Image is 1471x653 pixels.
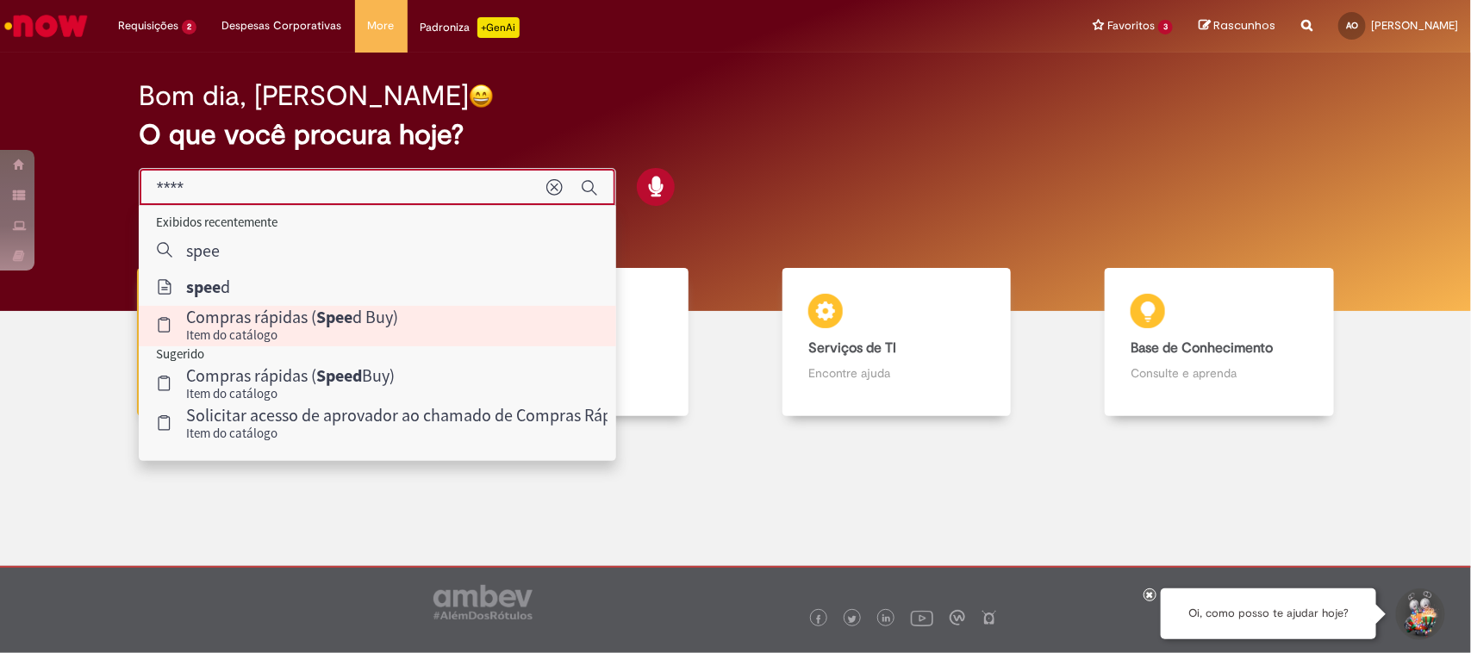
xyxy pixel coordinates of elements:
a: Tirar dúvidas Tirar dúvidas com Lupi Assist e Gen Ai [90,268,413,417]
img: logo_footer_ambev_rotulo_gray.png [433,585,533,619]
span: Favoritos [1107,17,1155,34]
p: +GenAi [477,17,520,38]
span: Rascunhos [1213,17,1275,34]
img: logo_footer_linkedin.png [882,614,891,625]
p: Encontre ajuda [808,364,985,382]
p: Consulte e aprenda [1131,364,1307,382]
span: AO [1346,20,1358,31]
span: [PERSON_NAME] [1371,18,1458,33]
img: logo_footer_twitter.png [848,615,857,624]
img: logo_footer_naosei.png [982,610,997,625]
a: Rascunhos [1199,18,1275,34]
div: Oi, como posso te ajudar hoje? [1161,588,1376,639]
img: ServiceNow [2,9,90,43]
b: Serviços de TI [808,339,896,357]
img: logo_footer_facebook.png [814,615,823,624]
img: happy-face.png [469,84,494,109]
button: Iniciar Conversa de Suporte [1393,588,1445,640]
h2: Bom dia, [PERSON_NAME] [139,81,469,111]
div: Padroniza [421,17,520,38]
a: Base de Conhecimento Consulte e aprenda [1058,268,1381,417]
span: Requisições [118,17,178,34]
span: More [368,17,395,34]
img: logo_footer_workplace.png [950,610,965,625]
span: Despesas Corporativas [222,17,342,34]
span: 3 [1158,20,1173,34]
h2: O que você procura hoje? [139,120,1332,150]
a: Serviços de TI Encontre ajuda [736,268,1058,417]
img: logo_footer_youtube.png [911,606,933,629]
span: 2 [182,20,196,34]
b: Base de Conhecimento [1131,339,1273,357]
